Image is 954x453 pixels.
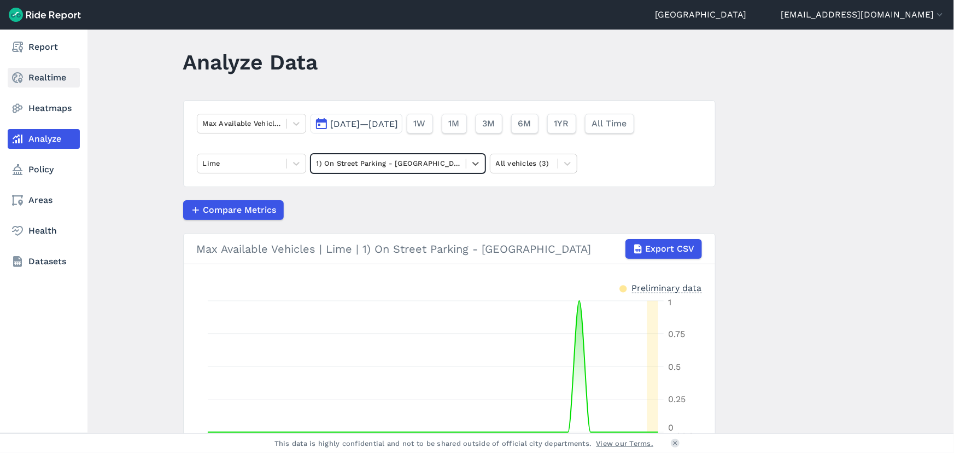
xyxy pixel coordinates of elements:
[668,362,681,372] tspan: 0.5
[8,221,80,241] a: Health
[518,117,531,130] span: 6M
[632,282,702,293] div: Preliminary data
[476,114,502,133] button: 3M
[8,98,80,118] a: Heatmaps
[311,114,402,133] button: [DATE]—[DATE]
[414,117,426,130] span: 1W
[8,129,80,149] a: Analyze
[8,37,80,57] a: Report
[646,242,695,255] span: Export CSV
[9,8,81,22] img: Ride Report
[554,117,569,130] span: 1YR
[183,200,284,220] button: Compare Metrics
[8,190,80,210] a: Areas
[585,114,634,133] button: All Time
[668,297,671,307] tspan: 1
[625,239,702,259] button: Export CSV
[197,239,702,259] div: Max Available Vehicles | Lime | 1) On Street Parking - [GEOGRAPHIC_DATA]
[8,68,80,88] a: Realtime
[655,8,746,21] a: [GEOGRAPHIC_DATA]
[449,117,460,130] span: 1M
[596,438,654,449] a: View our Terms.
[547,114,576,133] button: 1YR
[668,329,685,339] tspan: 0.75
[442,114,467,133] button: 1M
[483,117,495,130] span: 3M
[668,432,702,442] tspan: vehicles
[668,394,686,405] tspan: 0.25
[781,8,945,21] button: [EMAIL_ADDRESS][DOMAIN_NAME]
[203,204,277,217] span: Compare Metrics
[183,47,318,77] h1: Analyze Data
[8,252,80,271] a: Datasets
[511,114,539,133] button: 6M
[668,423,674,433] tspan: 0
[331,119,399,129] span: [DATE]—[DATE]
[592,117,627,130] span: All Time
[407,114,433,133] button: 1W
[8,160,80,179] a: Policy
